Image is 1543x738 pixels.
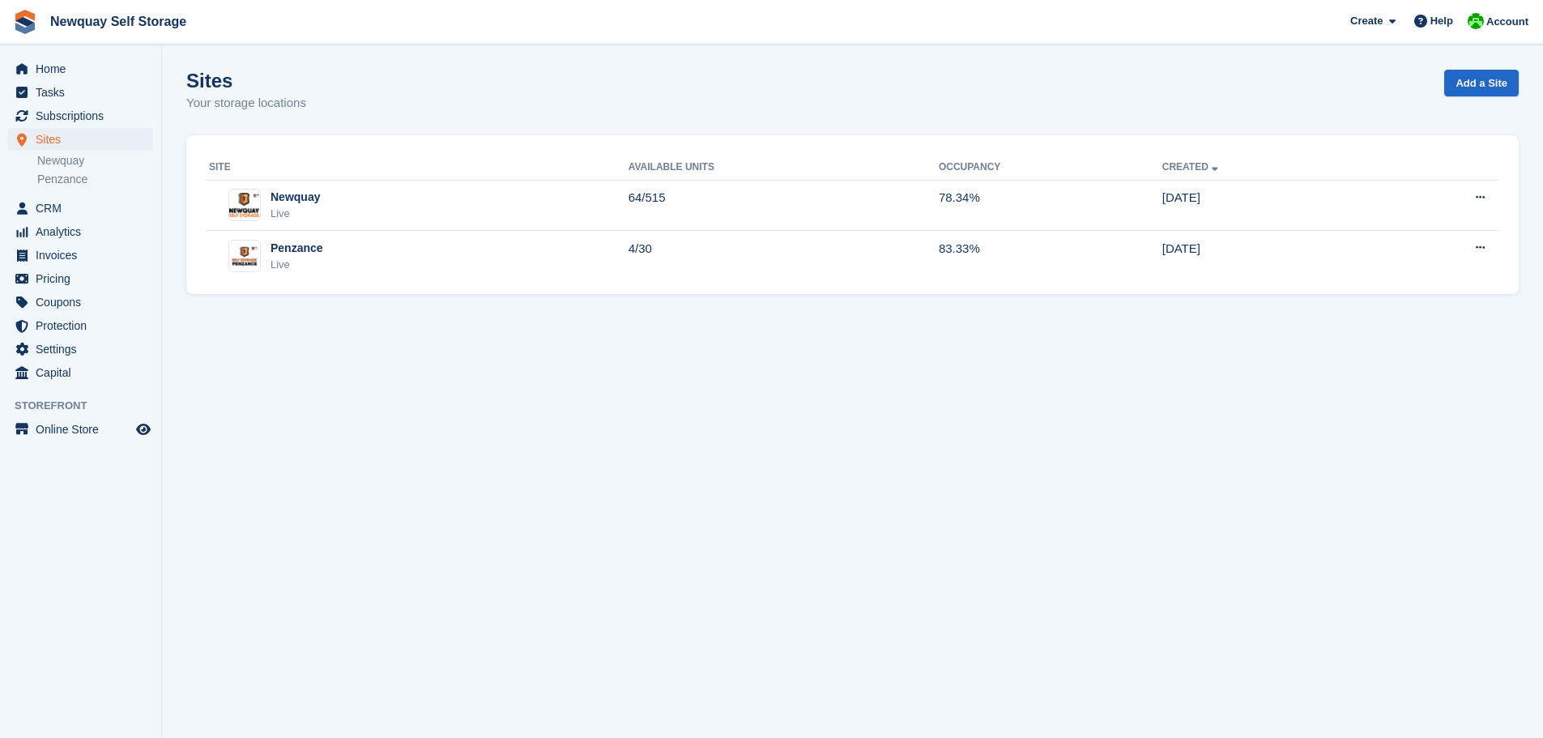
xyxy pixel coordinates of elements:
[36,105,133,127] span: Subscriptions
[134,420,153,439] a: Preview store
[8,81,153,104] a: menu
[8,361,153,384] a: menu
[13,10,37,34] img: stora-icon-8386f47178a22dfd0bd8f6a31ec36ba5ce8667c1dd55bd0f319d3a0aa187defe.svg
[8,58,153,80] a: menu
[186,70,306,92] h1: Sites
[229,193,260,216] img: Image of Newquay site
[206,155,629,181] th: Site
[15,398,161,414] span: Storefront
[1162,231,1376,281] td: [DATE]
[36,291,133,314] span: Coupons
[37,172,153,187] a: Penzance
[271,257,323,273] div: Live
[8,128,153,151] a: menu
[36,128,133,151] span: Sites
[36,220,133,243] span: Analytics
[36,81,133,104] span: Tasks
[939,231,1162,281] td: 83.33%
[271,206,320,222] div: Live
[629,231,939,281] td: 4/30
[8,267,153,290] a: menu
[8,338,153,360] a: menu
[186,94,306,113] p: Your storage locations
[36,267,133,290] span: Pricing
[36,361,133,384] span: Capital
[36,58,133,80] span: Home
[629,155,939,181] th: Available Units
[1486,14,1528,30] span: Account
[36,338,133,360] span: Settings
[37,153,153,169] a: Newquay
[36,418,133,441] span: Online Store
[36,314,133,337] span: Protection
[44,8,193,35] a: Newquay Self Storage
[8,105,153,127] a: menu
[271,189,320,206] div: Newquay
[1444,70,1519,96] a: Add a Site
[271,240,323,257] div: Penzance
[8,220,153,243] a: menu
[8,314,153,337] a: menu
[36,197,133,220] span: CRM
[629,180,939,231] td: 64/515
[1468,13,1484,29] img: Baylor
[1350,13,1383,29] span: Create
[229,245,260,268] img: Image of Penzance site
[36,244,133,267] span: Invoices
[8,197,153,220] a: menu
[8,291,153,314] a: menu
[1162,161,1221,173] a: Created
[939,155,1162,181] th: Occupancy
[8,244,153,267] a: menu
[8,418,153,441] a: menu
[939,180,1162,231] td: 78.34%
[1162,180,1376,231] td: [DATE]
[1430,13,1453,29] span: Help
